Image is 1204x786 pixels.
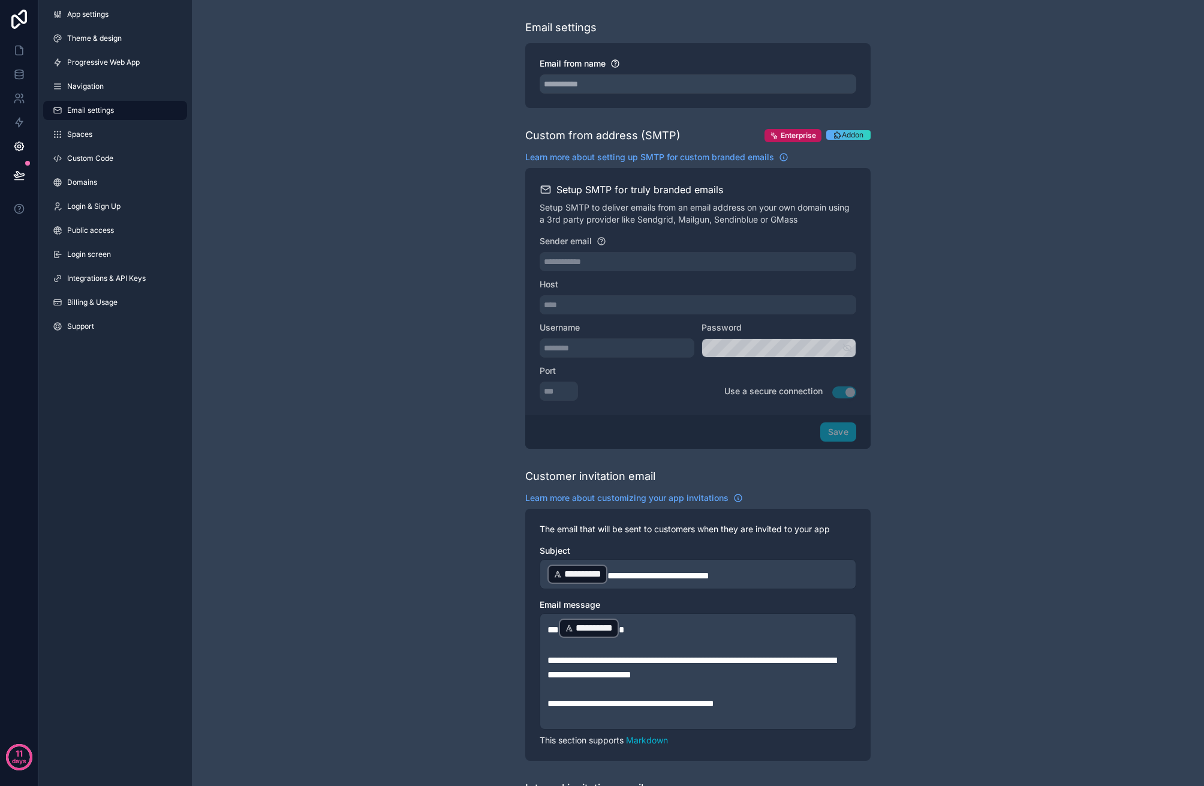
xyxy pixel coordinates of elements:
[43,317,187,336] a: Support
[67,250,111,259] span: Login screen
[43,245,187,264] a: Login screen
[67,298,118,307] span: Billing & Usage
[540,365,556,376] span: Port
[67,274,146,283] span: Integrations & API Keys
[43,269,187,288] a: Integrations & API Keys
[67,130,92,139] span: Spaces
[67,322,94,331] span: Support
[67,202,121,211] span: Login & Sign Up
[67,106,114,115] span: Email settings
[540,322,580,332] span: Username
[540,735,624,745] span: This section supports
[43,125,187,144] a: Spaces
[67,226,114,235] span: Public access
[702,322,742,332] span: Password
[43,101,187,120] a: Email settings
[67,58,140,67] span: Progressive Web App
[842,130,863,140] span: Addon
[12,752,26,769] p: days
[43,53,187,72] a: Progressive Web App
[67,34,122,43] span: Theme & design
[540,202,856,226] p: Setup SMTP to deliver emails from an email address on your own domain using a 3rd party provider ...
[540,236,592,246] span: Sender email
[525,492,729,504] span: Learn more about customizing your app invitations
[826,128,871,143] a: Addon
[43,173,187,192] a: Domains
[43,197,187,216] a: Login & Sign Up
[540,545,570,556] span: Subject
[525,468,655,485] div: Customer invitation email
[67,82,104,91] span: Navigation
[525,19,597,36] div: Email settings
[43,77,187,96] a: Navigation
[556,182,723,197] h2: Setup SMTP for truly branded emails
[525,151,774,163] span: Learn more about setting up SMTP for custom branded emails
[16,748,23,760] p: 11
[626,735,668,745] a: Markdown
[724,386,823,396] span: Use a secure connection
[540,279,558,289] span: Host
[43,29,187,48] a: Theme & design
[540,599,600,610] span: Email message
[540,523,856,535] p: The email that will be sent to customers when they are invited to your app
[525,492,743,504] a: Learn more about customizing your app invitations
[67,10,109,19] span: App settings
[540,58,606,68] span: Email from name
[525,127,681,144] div: Custom from address (SMTP)
[43,5,187,24] a: App settings
[67,154,113,163] span: Custom Code
[781,131,816,140] span: Enterprise
[43,293,187,312] a: Billing & Usage
[43,221,187,240] a: Public access
[67,178,97,187] span: Domains
[43,149,187,168] a: Custom Code
[525,151,788,163] a: Learn more about setting up SMTP for custom branded emails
